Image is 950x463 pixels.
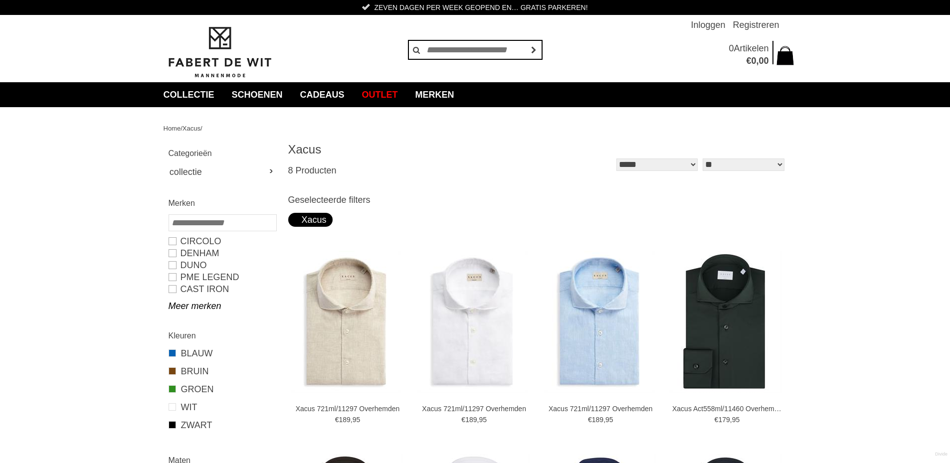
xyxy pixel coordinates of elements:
[293,82,352,107] a: Cadeaus
[169,197,276,209] h2: Merken
[465,416,477,424] span: 189
[169,401,276,414] a: WIT
[603,416,605,424] span: ,
[691,15,725,35] a: Inloggen
[751,56,756,66] span: 0
[294,213,327,227] div: Xacus
[730,416,732,424] span: ,
[588,416,592,424] span: €
[734,43,768,53] span: Artikelen
[224,82,290,107] a: Schoenen
[605,416,613,424] span: 95
[169,329,276,342] h2: Kleuren
[169,235,276,247] a: Circolo
[339,416,350,424] span: 189
[169,259,276,271] a: Duno
[164,125,181,132] a: Home
[935,448,948,461] a: Divide
[293,404,402,413] a: Xacus 721ml/11297 Overhemden
[408,82,462,107] a: Merken
[759,56,768,66] span: 00
[756,56,759,66] span: ,
[733,15,779,35] a: Registreren
[169,300,276,312] a: Meer merken
[169,271,276,283] a: PME LEGEND
[156,82,222,107] a: collectie
[183,125,200,132] a: Xacus
[335,416,339,424] span: €
[592,416,603,424] span: 189
[746,56,751,66] span: €
[419,404,529,413] a: Xacus 721ml/11297 Overhemden
[288,142,538,157] h1: Xacus
[732,416,740,424] span: 95
[718,416,730,424] span: 179
[353,416,361,424] span: 95
[546,404,655,413] a: Xacus 721ml/11297 Overhemden
[461,416,465,424] span: €
[200,125,202,132] span: /
[288,165,337,175] span: 8 Producten
[169,247,276,259] a: DENHAM
[169,147,276,159] h2: Categorieën
[164,25,276,79] img: Fabert de Wit
[479,416,487,424] span: 95
[169,283,276,295] a: CAST IRON
[715,416,719,424] span: €
[291,251,401,393] img: Xacus 721ml/11297 Overhemden
[669,251,782,393] img: Xacus Act558ml/11460 Overhemden
[672,404,782,413] a: Xacus Act558ml/11460 Overhemden
[417,251,528,393] img: Xacus 721ml/11297 Overhemden
[181,125,183,132] span: /
[729,43,734,53] span: 0
[351,416,353,424] span: ,
[355,82,405,107] a: Outlet
[288,194,787,205] h3: Geselecteerde filters
[544,251,655,393] img: Xacus 721ml/11297 Overhemden
[169,347,276,360] a: BLAUW
[169,383,276,396] a: GROEN
[477,416,479,424] span: ,
[169,419,276,432] a: ZWART
[169,365,276,378] a: BRUIN
[169,164,276,179] a: collectie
